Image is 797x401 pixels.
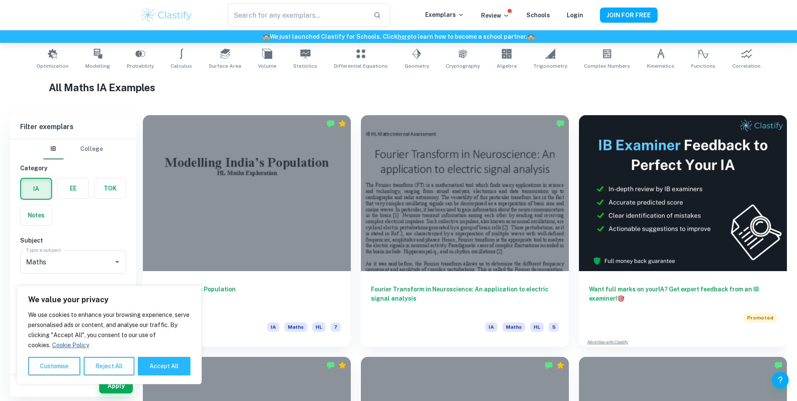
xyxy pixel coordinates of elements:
[153,285,341,312] h6: Modelling India’s Population
[772,372,789,388] button: Help and Feedback
[544,361,553,369] img: Marked
[2,32,795,41] h6: We just launched Clastify for Schools. Click to learn how to become a school partner.
[293,62,317,70] span: Statistics
[80,139,103,159] button: College
[497,62,517,70] span: Algebra
[530,322,544,332] span: HL
[111,256,123,268] button: Open
[502,322,525,332] span: Maths
[617,295,624,302] span: 🎯
[49,80,748,95] h1: All Maths IA Examples
[140,7,193,24] img: Clastify logo
[587,339,628,345] a: Advertise with Clastify
[446,62,480,70] span: Cryptography
[371,285,559,312] h6: Fourier Transform in Neuroscience: An application to electric signal analysis
[228,3,366,27] input: Search for any exemplars...
[744,313,777,322] span: Promoted
[361,115,569,347] a: Fourier Transform in Neuroscience: An application to electric signal analysisIAMathsHL5
[774,361,783,369] img: Marked
[28,295,190,305] p: We value your privacy
[579,115,787,271] img: Thumbnail
[691,62,715,70] span: Functions
[21,205,52,225] button: Notes
[732,62,760,70] span: Correlation
[284,322,307,332] span: Maths
[556,119,565,128] img: Marked
[326,119,335,128] img: Marked
[99,378,133,393] button: Apply
[28,357,80,375] button: Customise
[26,246,61,253] label: Type a subject
[556,361,565,369] div: Premium
[527,33,534,40] span: 🏫
[326,361,335,369] img: Marked
[334,62,388,70] span: Differential Equations
[85,62,110,70] span: Modelling
[263,33,270,40] span: 🏫
[584,62,630,70] span: Complex Numbers
[338,119,347,128] div: Premium
[43,139,103,159] div: Filter type choice
[589,285,777,303] h6: Want full marks on your IA ? Get expert feedback from an IB examiner!
[20,236,126,245] h6: Subject
[138,357,190,375] button: Accept All
[20,164,126,173] h6: Category
[127,62,154,70] span: Probability
[10,115,136,139] h6: Filter exemplars
[647,62,674,70] span: Kinematics
[21,179,51,199] button: IA
[481,11,510,20] p: Review
[567,12,583,18] a: Login
[549,322,559,332] span: 5
[58,178,89,198] button: EE
[267,322,279,332] span: IA
[143,115,351,347] a: Modelling India’s PopulationIAMathsHL7
[600,8,658,23] button: JOIN FOR FREE
[485,322,497,332] span: IA
[171,62,192,70] span: Calculus
[43,139,63,159] button: IB
[425,10,464,19] p: Exemplars
[37,62,68,70] span: Optimization
[405,62,429,70] span: Geometry
[526,12,550,18] a: Schools
[338,361,347,369] div: Premium
[17,286,202,384] div: We value your privacy
[209,62,241,70] span: Surface Area
[84,357,134,375] button: Reject All
[258,62,276,70] span: Volume
[28,310,190,350] p: We use cookies to enhance your browsing experience, serve personalised ads or content, and analys...
[579,115,787,347] a: Want full marks on yourIA? Get expert feedback from an IB examiner!PromotedAdvertise with Clastify
[95,178,126,198] button: TOK
[331,322,341,332] span: 7
[397,33,410,40] a: here
[534,62,567,70] span: Trigonometry
[312,322,326,332] span: HL
[52,341,89,349] a: Cookie Policy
